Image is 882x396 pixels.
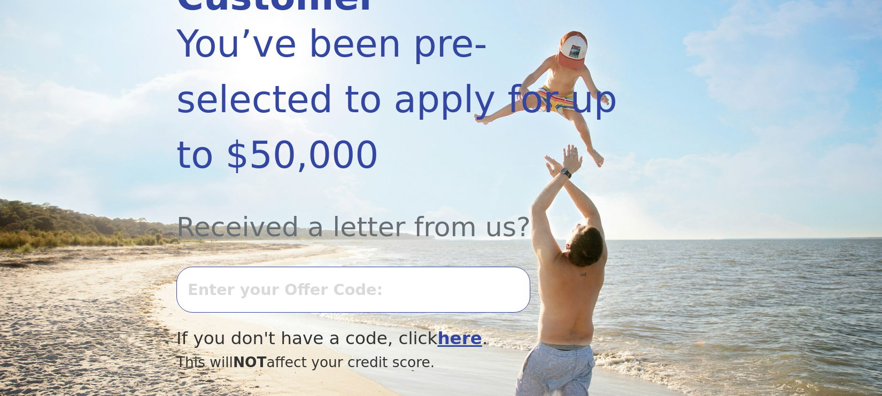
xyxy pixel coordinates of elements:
[233,354,267,370] span: NOT
[176,16,626,183] div: You’ve been pre-selected to apply for up to $50,000
[176,325,626,352] div: If you don't have a code, click .
[176,267,530,313] input: Enter your Offer Code:
[437,328,482,348] a: here
[176,352,626,373] div: This will affect your credit score.
[176,183,626,247] div: Received a letter from us?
